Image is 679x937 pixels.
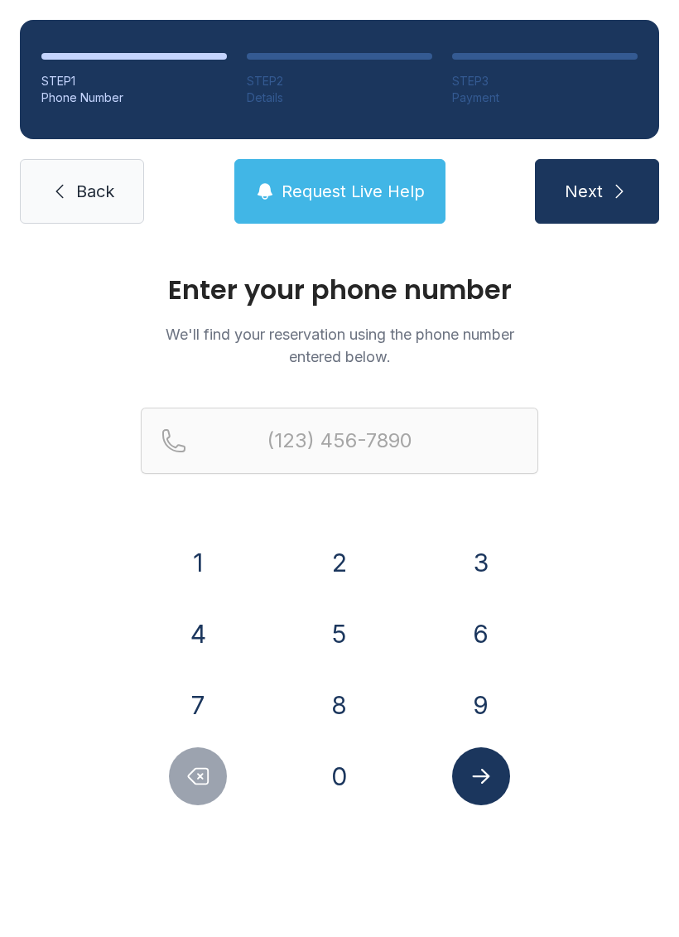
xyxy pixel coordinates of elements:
[169,747,227,805] button: Delete number
[76,180,114,203] span: Back
[311,676,368,734] button: 8
[169,534,227,592] button: 1
[565,180,603,203] span: Next
[141,277,538,303] h1: Enter your phone number
[41,73,227,89] div: STEP 1
[452,89,638,106] div: Payment
[169,605,227,663] button: 4
[247,73,432,89] div: STEP 2
[452,676,510,734] button: 9
[452,534,510,592] button: 3
[282,180,425,203] span: Request Live Help
[452,747,510,805] button: Submit lookup form
[247,89,432,106] div: Details
[452,605,510,663] button: 6
[452,73,638,89] div: STEP 3
[41,89,227,106] div: Phone Number
[141,323,538,368] p: We'll find your reservation using the phone number entered below.
[311,747,368,805] button: 0
[311,534,368,592] button: 2
[141,408,538,474] input: Reservation phone number
[169,676,227,734] button: 7
[311,605,368,663] button: 5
